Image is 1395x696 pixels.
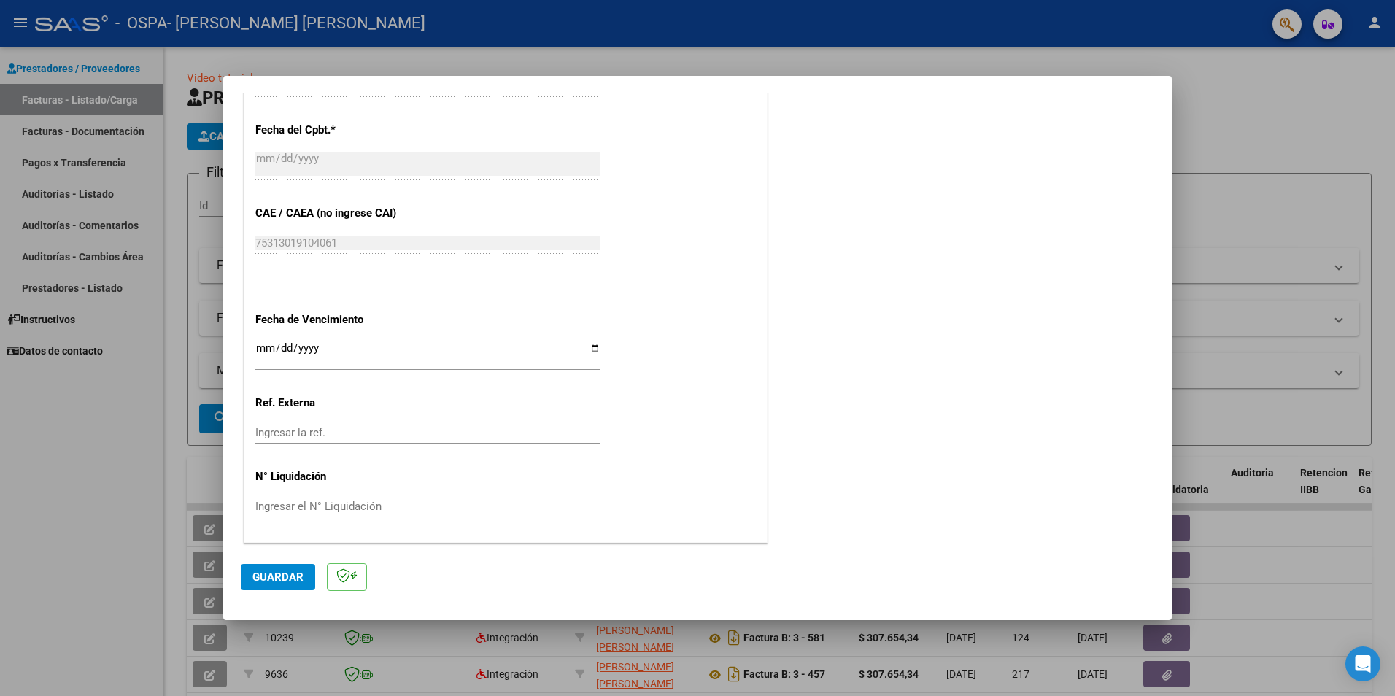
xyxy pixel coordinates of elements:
p: N° Liquidación [255,468,406,485]
p: Ref. Externa [255,395,406,411]
p: Fecha de Vencimiento [255,312,406,328]
button: Guardar [241,564,315,590]
p: CAE / CAEA (no ingrese CAI) [255,205,406,222]
span: Guardar [252,571,304,584]
div: Open Intercom Messenger [1345,646,1380,681]
p: Fecha del Cpbt. [255,122,406,139]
